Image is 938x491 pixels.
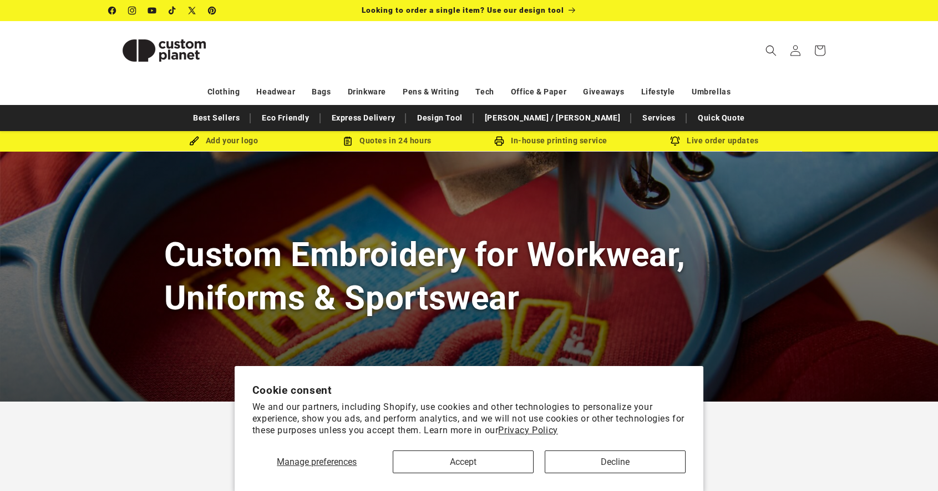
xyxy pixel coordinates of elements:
[479,108,626,128] a: [PERSON_NAME] / [PERSON_NAME]
[412,108,468,128] a: Design Tool
[759,38,783,63] summary: Search
[104,21,224,79] a: Custom Planet
[475,82,494,102] a: Tech
[545,450,686,473] button: Decline
[306,134,469,148] div: Quotes in 24 hours
[692,82,731,102] a: Umbrellas
[637,108,681,128] a: Services
[187,108,245,128] a: Best Sellers
[393,450,534,473] button: Accept
[109,26,220,76] img: Custom Planet
[883,438,938,491] iframe: Chat Widget
[362,6,564,14] span: Looking to order a single item? Use our design tool
[633,134,797,148] div: Live order updates
[256,108,315,128] a: Eco Friendly
[207,82,240,102] a: Clothing
[670,136,680,146] img: Order updates
[256,82,295,102] a: Headwear
[403,82,459,102] a: Pens & Writing
[583,82,624,102] a: Giveaways
[312,82,331,102] a: Bags
[641,82,675,102] a: Lifestyle
[252,450,382,473] button: Manage preferences
[498,425,557,435] a: Privacy Policy
[348,82,386,102] a: Drinkware
[326,108,401,128] a: Express Delivery
[164,233,774,319] h1: Custom Embroidery for Workwear, Uniforms & Sportswear
[142,134,306,148] div: Add your logo
[469,134,633,148] div: In-house printing service
[692,108,751,128] a: Quick Quote
[277,457,357,467] span: Manage preferences
[252,384,686,397] h2: Cookie consent
[494,136,504,146] img: In-house printing
[252,402,686,436] p: We and our partners, including Shopify, use cookies and other technologies to personalize your ex...
[189,136,199,146] img: Brush Icon
[511,82,566,102] a: Office & Paper
[343,136,353,146] img: Order Updates Icon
